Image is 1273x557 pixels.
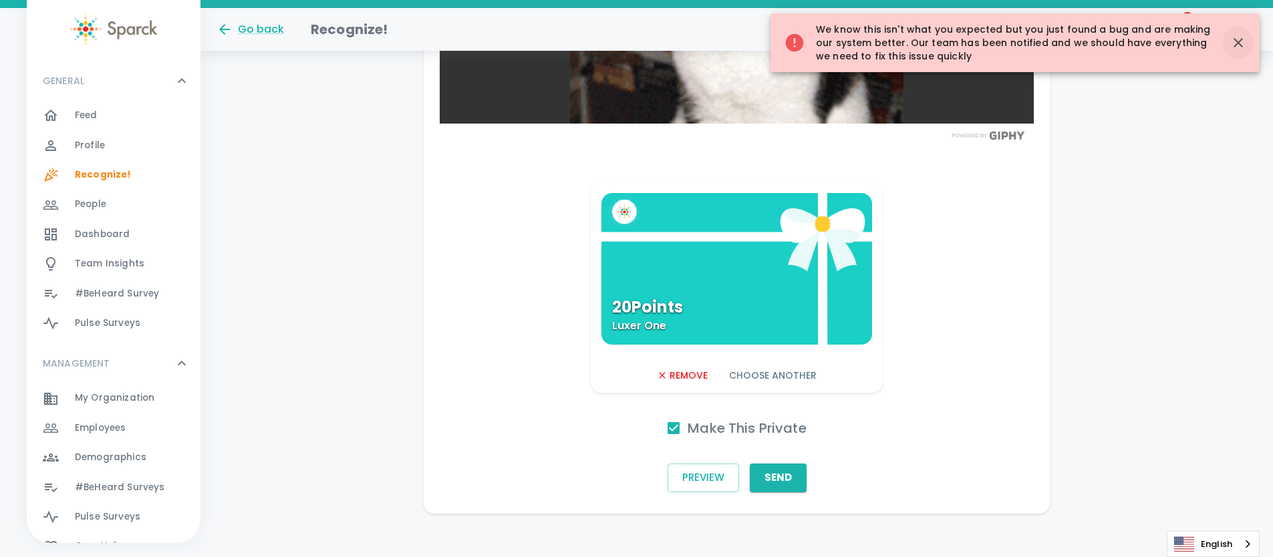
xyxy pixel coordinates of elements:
span: #BeHeard Survey [75,287,159,301]
button: Preview [668,463,739,492]
button: Go back [217,21,284,37]
a: #BeHeard Survey [27,279,200,309]
p: 20 Points [612,299,683,315]
h6: Make This Private [688,417,807,439]
div: Language [1167,531,1260,557]
span: Feed [75,109,98,122]
span: Profile [75,139,105,152]
button: Send [750,463,807,492]
a: Team Insights [27,249,200,278]
span: Employees [75,421,126,435]
p: Luxer One [612,318,666,334]
span: Recognize! [75,168,132,182]
p: MANAGEMENT [43,357,110,370]
span: #BeHeard Surveys [75,481,164,494]
a: My Organization [27,383,200,413]
button: Choose Another [724,363,822,388]
a: Pulse Surveys [27,309,200,338]
img: Sparck logo [70,13,157,45]
button: 20PointsLuxer One [601,193,871,345]
a: Demographics [27,443,200,472]
a: Pulse Surveys [27,502,200,532]
a: Recognize! [27,160,200,190]
div: GENERAL [27,61,200,101]
aside: Language selected: English [1167,531,1260,557]
a: Feed [27,101,200,130]
span: Core Values [75,540,134,553]
div: GENERAL [27,101,200,343]
span: Team Insights [75,257,144,270]
span: Dashboard [75,228,130,241]
a: Employees [27,413,200,443]
a: English [1167,532,1259,556]
a: Profile [27,131,200,160]
p: GENERAL [43,74,84,87]
span: My Organization [75,391,154,405]
img: Powered by GIPHY [948,131,1028,140]
span: Pulse Surveys [75,317,140,330]
a: Sparck logo [27,13,200,45]
span: Demographics [75,451,146,464]
span: People [75,198,106,211]
span: Pulse Surveys [75,510,140,524]
div: We know this isn't what you expected but you just found a bug and are making our system better. O... [784,17,1212,68]
div: MANAGEMENT [27,343,200,383]
a: #BeHeard Surveys [27,473,200,502]
button: Remove [652,363,712,388]
a: Dashboard [27,220,200,249]
h1: Recognize! [311,19,388,40]
a: People [27,190,200,219]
